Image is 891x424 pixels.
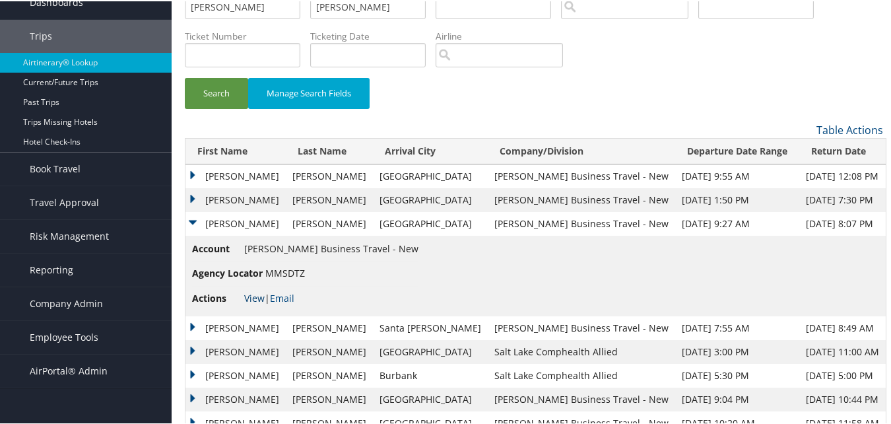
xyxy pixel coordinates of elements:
td: [PERSON_NAME] [185,211,286,234]
span: Book Travel [30,151,81,184]
td: [PERSON_NAME] [185,315,286,339]
a: Table Actions [816,122,883,136]
span: Risk Management [30,219,109,252]
span: | [244,291,294,303]
td: [PERSON_NAME] [286,339,373,363]
td: [PERSON_NAME] [185,386,286,410]
td: [PERSON_NAME] Business Travel - New [488,187,675,211]
th: Arrival City: activate to sort column ascending [373,137,488,163]
td: [PERSON_NAME] Business Travel - New [488,211,675,234]
td: [DATE] 7:55 AM [675,315,799,339]
td: [PERSON_NAME] Business Travel - New [488,163,675,187]
td: Salt Lake Comphealth Allied [488,339,675,363]
td: [GEOGRAPHIC_DATA] [373,386,488,410]
span: [PERSON_NAME] Business Travel - New [244,241,418,254]
td: [DATE] 12:08 PM [799,163,886,187]
td: [DATE] 10:44 PM [799,386,886,410]
td: [PERSON_NAME] [286,211,373,234]
td: [PERSON_NAME] [286,163,373,187]
button: Search [185,77,248,108]
th: Departure Date Range: activate to sort column ascending [675,137,799,163]
span: Reporting [30,252,73,285]
td: [GEOGRAPHIC_DATA] [373,163,488,187]
td: Salt Lake Comphealth Allied [488,363,675,386]
td: [PERSON_NAME] [185,363,286,386]
a: View [244,291,265,303]
td: [DATE] 5:30 PM [675,363,799,386]
span: Employee Tools [30,320,98,353]
td: [DATE] 9:55 AM [675,163,799,187]
td: [DATE] 9:04 PM [675,386,799,410]
th: Last Name: activate to sort column ascending [286,137,373,163]
td: [DATE] 5:00 PM [799,363,886,386]
span: Agency Locator [192,265,263,279]
td: [PERSON_NAME] [286,187,373,211]
td: [DATE] 11:00 AM [799,339,886,363]
td: [DATE] 3:00 PM [675,339,799,363]
td: [PERSON_NAME] Business Travel - New [488,386,675,410]
span: Account [192,240,242,255]
td: [GEOGRAPHIC_DATA] [373,187,488,211]
td: [DATE] 7:30 PM [799,187,886,211]
a: Email [270,291,294,303]
td: [PERSON_NAME] [286,386,373,410]
td: [PERSON_NAME] [286,315,373,339]
td: [PERSON_NAME] [286,363,373,386]
td: Burbank [373,363,488,386]
td: [PERSON_NAME] [185,339,286,363]
td: [DATE] 9:27 AM [675,211,799,234]
th: Company/Division [488,137,675,163]
label: Airline [436,28,573,42]
td: [GEOGRAPHIC_DATA] [373,211,488,234]
label: Ticket Number [185,28,310,42]
td: [DATE] 1:50 PM [675,187,799,211]
td: [PERSON_NAME] [185,187,286,211]
th: First Name: activate to sort column ascending [185,137,286,163]
button: Manage Search Fields [248,77,370,108]
span: MMSDTZ [265,265,305,278]
span: Actions [192,290,242,304]
td: [DATE] 8:07 PM [799,211,886,234]
td: Santa [PERSON_NAME] [373,315,488,339]
td: [GEOGRAPHIC_DATA] [373,339,488,363]
span: Company Admin [30,286,103,319]
td: [PERSON_NAME] Business Travel - New [488,315,675,339]
span: Trips [30,18,52,52]
td: [DATE] 8:49 AM [799,315,886,339]
span: Travel Approval [30,185,99,218]
label: Ticketing Date [310,28,436,42]
span: AirPortal® Admin [30,353,108,386]
th: Return Date: activate to sort column ascending [799,137,886,163]
td: [PERSON_NAME] [185,163,286,187]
